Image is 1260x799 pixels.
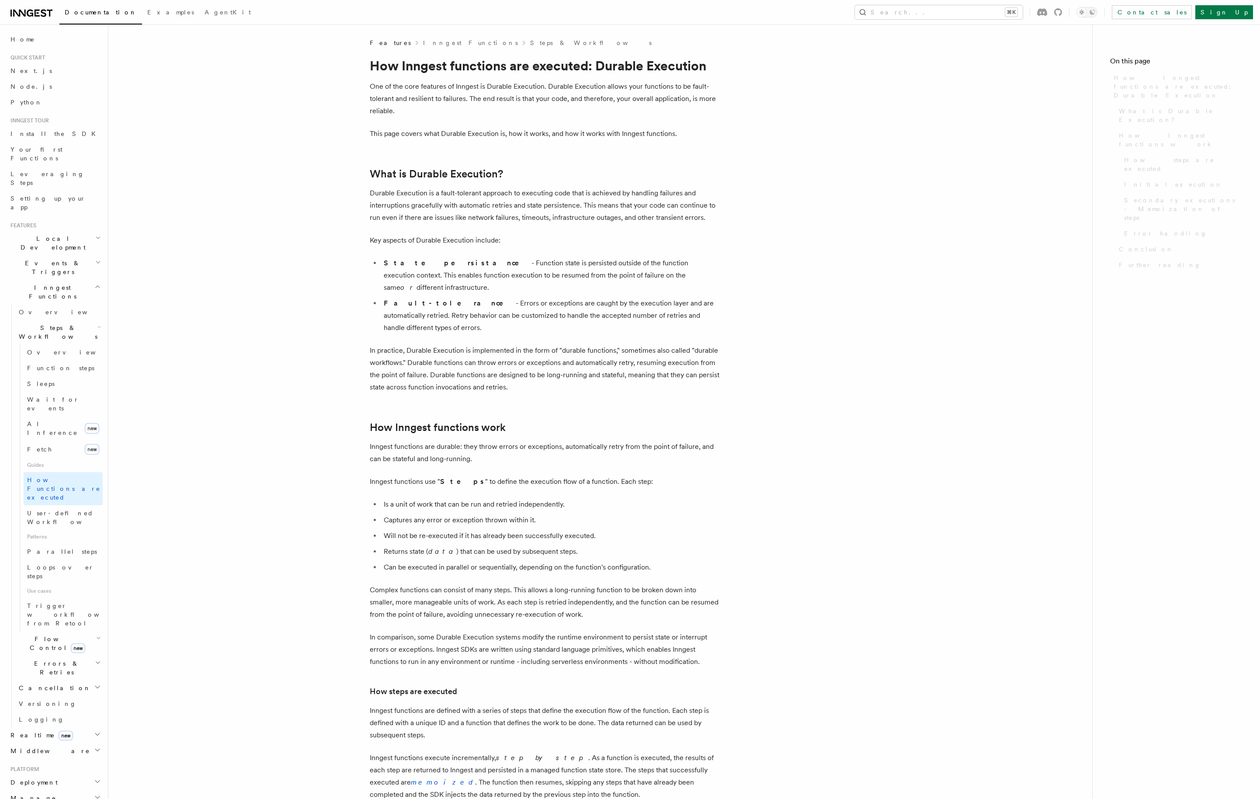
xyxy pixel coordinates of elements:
button: Deployment [7,775,103,790]
a: memoized [411,778,475,786]
a: AgentKit [199,3,256,24]
a: Wait for events [24,392,103,416]
li: Captures any error or exception thrown within it. [381,514,719,526]
span: Features [370,38,411,47]
a: Error handling [1121,226,1243,241]
span: Home [10,35,35,44]
li: Returns state ( ) that can be used by subsequent steps. [381,545,719,558]
span: Function steps [27,365,94,372]
p: Durable Execution is a fault-tolerant approach to executing code that is achieved by handling fai... [370,187,719,224]
button: Events & Triggers [7,255,103,280]
a: Logging [15,712,103,727]
span: new [85,423,99,434]
span: Parallel steps [27,548,97,555]
a: How Functions are executed [24,472,103,505]
button: Inngest Functions [7,280,103,304]
span: Install the SDK [10,130,101,137]
a: Initial execution [1121,177,1243,192]
kbd: ⌘K [1005,8,1017,17]
a: Fetchnew [24,441,103,458]
a: How steps are executed [1121,152,1243,177]
span: How Functions are executed [27,476,101,501]
em: or [400,283,417,292]
div: Inngest Functions [7,304,103,727]
a: User-defined Workflows [24,505,103,530]
span: Versioning [19,700,76,707]
span: Secondary executions - Memoization of steps [1124,196,1243,222]
p: Key aspects of Durable Execution include: [370,234,719,247]
span: Deployment [7,778,58,787]
a: Leveraging Steps [7,166,103,191]
li: Can be executed in parallel or sequentially, depending on the function's configuration. [381,561,719,573]
span: Platform [7,766,39,773]
span: Overview [19,309,109,316]
li: - Errors or exceptions are caught by the execution layer and are automatically retried. Retry beh... [381,297,719,334]
span: Quick start [7,54,45,61]
span: Inngest tour [7,117,49,124]
button: Toggle dark mode [1076,7,1097,17]
span: Documentation [65,9,137,16]
span: Middleware [7,747,90,755]
span: Features [7,222,36,229]
button: Cancellation [15,680,103,696]
a: How Inngest functions are executed: Durable Execution [1110,70,1243,103]
span: Local Development [7,234,95,252]
p: One of the core features of Inngest is Durable Execution. Durable Execution allows your functions... [370,80,719,117]
span: Initial execution [1124,180,1222,189]
span: Leveraging Steps [10,170,84,186]
a: Inngest Functions [423,38,518,47]
a: Versioning [15,696,103,712]
a: What is Durable Execution? [370,168,503,180]
a: Documentation [59,3,142,24]
span: Examples [147,9,194,16]
span: Next.js [10,67,52,74]
strong: Fault-tolerance [384,299,516,307]
h4: On this page [1110,56,1243,70]
span: new [71,643,85,653]
span: Realtime [7,731,73,740]
a: Setting up your app [7,191,103,215]
a: Sleeps [24,376,103,392]
button: Flow Controlnew [15,631,103,656]
a: Sign Up [1195,5,1253,19]
span: Flow Control [15,635,96,652]
a: Python [7,94,103,110]
a: Examples [142,3,199,24]
a: Overview [15,304,103,320]
span: Cancellation [15,684,91,692]
span: Inngest Functions [7,283,94,301]
span: How Inngest functions work [1119,131,1243,149]
span: What is Durable Execution? [1119,107,1243,124]
a: Trigger workflows from Retool [24,598,103,631]
a: How Inngest functions work [370,421,506,434]
h1: How Inngest functions are executed: Durable Execution [370,58,719,73]
span: Fetch [27,446,52,453]
a: Your first Functions [7,142,103,166]
em: data [428,547,456,556]
span: Guides [24,458,103,472]
a: Steps & Workflows [530,38,652,47]
span: Node.js [10,83,52,90]
a: Node.js [7,79,103,94]
span: How Inngest functions are executed: Durable Execution [1114,73,1243,100]
span: Use cases [24,584,103,598]
span: new [85,444,99,455]
span: Error handling [1124,229,1207,238]
span: Further reading [1119,261,1201,269]
a: How Inngest functions work [1115,128,1243,152]
li: - Function state is persisted outside of the function execution context. This enables function ex... [381,257,719,294]
span: Logging [19,716,64,723]
a: Home [7,31,103,47]
span: Python [10,99,42,106]
a: Overview [24,344,103,360]
a: Contact sales [1112,5,1192,19]
span: Setting up your app [10,195,86,211]
button: Middleware [7,743,103,759]
a: How steps are executed [370,685,457,698]
a: Install the SDK [7,126,103,142]
span: Sleeps [27,380,55,387]
button: Steps & Workflows [15,320,103,344]
span: Patterns [24,530,103,544]
span: Events & Triggers [7,259,95,276]
button: Realtimenew [7,727,103,743]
